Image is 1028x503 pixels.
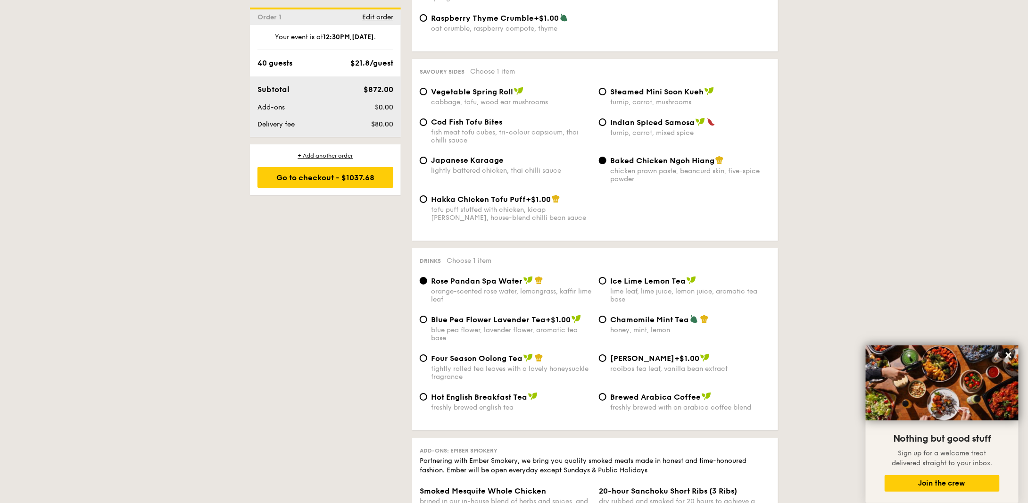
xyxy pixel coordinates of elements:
[375,103,393,111] span: $0.00
[431,277,522,285] span: Rose Pandan Spa Water
[599,354,606,362] input: [PERSON_NAME]+$1.00rooibos tea leaf, vanilla bean extract
[431,25,591,33] div: oat crumble, raspberry compote, thyme
[599,88,606,95] input: Steamed Mini Soon Kuehturnip, carrot, mushrooms
[674,354,699,363] span: +$1.00
[420,258,441,264] span: Drinks
[546,315,571,324] span: +$1.00
[610,118,695,127] span: Indian Spiced Samosa
[526,195,551,204] span: +$1.00
[893,433,991,444] span: Nothing but good stuff
[610,315,689,324] span: Chamomile Mint Tea
[885,475,1000,492] button: Join the crew
[257,120,295,128] span: Delivery fee
[420,195,427,203] input: Hakka Chicken Tofu Puff+$1.00tofu puff stuffed with chicken, kicap [PERSON_NAME], house-blend chi...
[599,486,737,495] span: 20-hour Sanchoku Short Ribs (3 Ribs)
[420,118,427,126] input: Cod Fish Tofu Bitesfish meat tofu cubes, tri-colour capsicum, thai chilli sauce
[610,393,701,402] span: Brewed Arabica Coffee
[700,315,709,323] img: icon-chef-hat.a58ddaea.svg
[610,98,771,106] div: turnip, carrot, mushrooms
[257,152,393,159] div: + Add another order
[700,353,710,362] img: icon-vegan.f8ff3823.svg
[696,117,705,126] img: icon-vegan.f8ff3823.svg
[431,87,513,96] span: Vegetable Spring Roll
[431,206,591,222] div: tofu puff stuffed with chicken, kicap [PERSON_NAME], house-blend chilli bean sauce
[610,87,704,96] span: Steamed Mini Soon Kueh
[431,14,534,23] span: Raspberry Thyme Crumble
[610,326,771,334] div: honey, mint, lemon
[470,67,515,75] span: Choose 1 item
[431,156,504,165] span: Japanese Karaage
[431,365,591,381] div: tightly rolled tea leaves with a lovely honeysuckle fragrance
[690,315,698,323] img: icon-vegetarian.fe4039eb.svg
[610,167,771,183] div: chicken prawn paste, beancurd skin, five-spice powder
[535,276,543,285] img: icon-chef-hat.a58ddaea.svg
[610,129,771,137] div: turnip, carrot, mixed spice
[523,276,533,285] img: icon-vegan.f8ff3823.svg
[534,14,559,23] span: +$1.00
[431,195,526,204] span: Hakka Chicken Tofu Puff
[420,157,427,164] input: Japanese Karaagelightly battered chicken, thai chilli sauce
[431,326,591,342] div: blue pea flower, lavender flower, aromatic tea base
[257,33,393,50] div: Your event is at , .
[362,13,393,21] span: Edit order
[257,167,393,188] div: Go to checkout - $1037.68
[257,58,292,69] div: 40 guests
[420,486,546,495] span: Smoked Mesquite Whole Chicken
[420,68,464,75] span: Savoury sides
[705,87,714,95] img: icon-vegan.f8ff3823.svg
[431,403,591,411] div: freshly brewed english tea
[431,167,591,175] div: lightly battered chicken, thai chilli sauce
[707,117,715,126] img: icon-spicy.37a8142b.svg
[420,456,771,475] div: Partnering with Ember Smokery, we bring you quality smoked meats made in honest and time-honoured...
[599,393,606,401] input: Brewed Arabica Coffeefreshly brewed with an arabica coffee blend
[610,287,771,303] div: lime leaf, lime juice, lemon juice, aromatic tea base
[257,85,290,94] span: Subtotal
[552,194,560,203] img: icon-chef-hat.a58ddaea.svg
[364,85,393,94] span: $872.00
[523,353,533,362] img: icon-vegan.f8ff3823.svg
[431,315,546,324] span: Blue Pea Flower Lavender Tea
[431,354,522,363] span: Four Season Oolong Tea
[420,88,427,95] input: Vegetable Spring Rollcabbage, tofu, wood ear mushrooms
[323,33,350,41] strong: 12:30PM
[599,157,606,164] input: Baked Chicken Ngoh Hiangchicken prawn paste, beancurd skin, five-spice powder
[687,276,696,285] img: icon-vegan.f8ff3823.svg
[866,345,1019,420] img: DSC07876-Edit02-Large.jpeg
[528,392,538,401] img: icon-vegan.f8ff3823.svg
[371,120,393,128] span: $80.00
[420,393,427,401] input: Hot English Breakfast Teafreshly brewed english tea
[535,353,543,362] img: icon-chef-hat.a58ddaea.svg
[610,277,686,285] span: Ice Lime Lemon Tea
[431,393,527,402] span: Hot English Breakfast Tea
[431,98,591,106] div: cabbage, tofu, wood ear mushrooms
[599,277,606,285] input: Ice Lime Lemon Tealime leaf, lime juice, lemon juice, aromatic tea base
[431,287,591,303] div: orange-scented rose water, lemongrass, kaffir lime leaf
[610,156,714,165] span: Baked Chicken Ngoh Hiang
[702,392,711,401] img: icon-vegan.f8ff3823.svg
[572,315,581,323] img: icon-vegan.f8ff3823.svg
[350,58,393,69] div: $21.8/guest
[892,449,993,467] span: Sign up for a welcome treat delivered straight to your inbox.
[599,118,606,126] input: Indian Spiced Samosaturnip, carrot, mixed spice
[610,403,771,411] div: freshly brewed with an arabica coffee blend
[610,365,771,373] div: rooibos tea leaf, vanilla bean extract
[420,447,497,454] span: Add-ons: Ember Smokery
[257,103,285,111] span: Add-ons
[599,316,606,323] input: Chamomile Mint Teahoney, mint, lemon
[715,156,724,164] img: icon-chef-hat.a58ddaea.svg
[447,257,491,265] span: Choose 1 item
[1001,348,1016,363] button: Close
[420,14,427,22] input: Raspberry Thyme Crumble+$1.00oat crumble, raspberry compote, thyme
[514,87,523,95] img: icon-vegan.f8ff3823.svg
[431,128,591,144] div: fish meat tofu cubes, tri-colour capsicum, thai chilli sauce
[610,354,674,363] span: [PERSON_NAME]
[420,277,427,285] input: Rose Pandan Spa Waterorange-scented rose water, lemongrass, kaffir lime leaf
[352,33,374,41] strong: [DATE]
[420,316,427,323] input: Blue Pea Flower Lavender Tea+$1.00blue pea flower, lavender flower, aromatic tea base
[560,13,568,22] img: icon-vegetarian.fe4039eb.svg
[431,117,502,126] span: Cod Fish Tofu Bites
[257,13,285,21] span: Order 1
[420,354,427,362] input: Four Season Oolong Teatightly rolled tea leaves with a lovely honeysuckle fragrance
